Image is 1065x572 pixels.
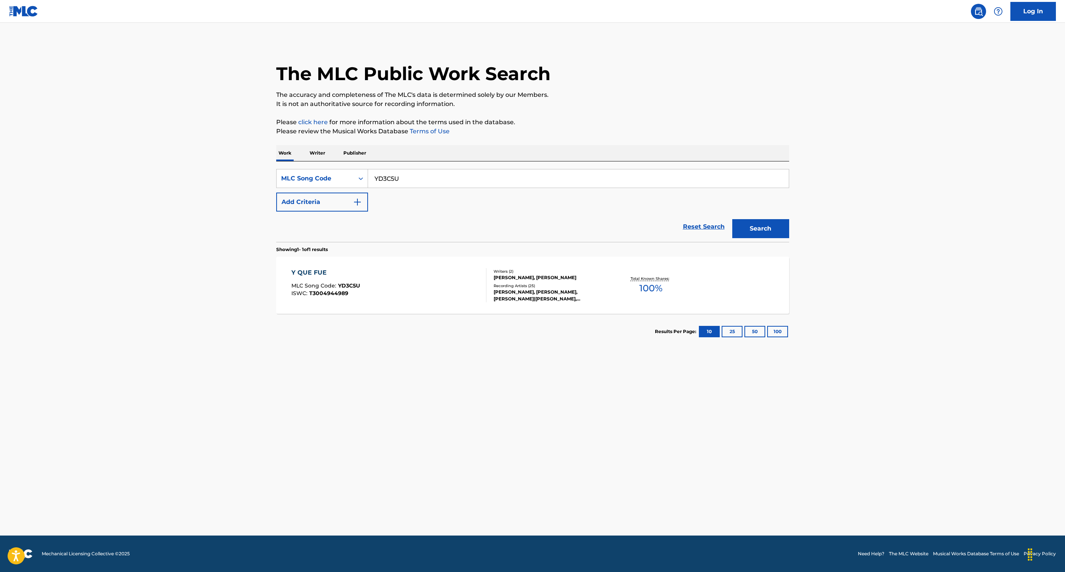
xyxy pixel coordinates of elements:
[291,282,338,289] span: MLC Song Code :
[767,326,788,337] button: 100
[933,550,1019,557] a: Musical Works Database Terms of Use
[1024,543,1036,566] div: Drag
[9,6,38,17] img: MLC Logo
[298,119,328,126] a: click here
[307,145,327,161] p: Writer
[276,257,789,314] a: Y QUE FUEMLC Song Code:YD3C5UISWC:T3004944989Writers (2)[PERSON_NAME], [PERSON_NAME]Recording Art...
[494,269,608,274] div: Writers ( 2 )
[631,276,671,281] p: Total Known Shares:
[276,90,789,100] p: The accuracy and completeness of The MLC's data is determined solely by our Members.
[276,169,789,242] form: Search Form
[699,326,720,337] button: 10
[341,145,368,161] p: Publisher
[276,193,368,212] button: Add Criteria
[494,274,608,281] div: [PERSON_NAME], [PERSON_NAME]
[353,198,362,207] img: 9d2ae6d4665cec9f34b9.svg
[971,4,986,19] a: Public Search
[889,550,928,557] a: The MLC Website
[494,289,608,302] div: [PERSON_NAME], [PERSON_NAME], [PERSON_NAME]|[PERSON_NAME], [PERSON_NAME], [PERSON_NAME]
[994,7,1003,16] img: help
[1027,536,1065,572] iframe: Chat Widget
[991,4,1006,19] div: Help
[639,281,662,295] span: 100 %
[494,283,608,289] div: Recording Artists ( 25 )
[338,282,360,289] span: YD3C5U
[276,145,294,161] p: Work
[1024,550,1056,557] a: Privacy Policy
[974,7,983,16] img: search
[42,550,130,557] span: Mechanical Licensing Collective © 2025
[276,62,551,85] h1: The MLC Public Work Search
[732,219,789,238] button: Search
[679,218,728,235] a: Reset Search
[291,290,309,297] span: ISWC :
[309,290,348,297] span: T3004944989
[276,246,328,253] p: Showing 1 - 1 of 1 results
[276,100,789,109] p: It is not an authoritative source for recording information.
[744,326,765,337] button: 50
[276,118,789,127] p: Please for more information about the terms used in the database.
[1010,2,1056,21] a: Log In
[291,268,360,277] div: Y QUE FUE
[281,174,349,183] div: MLC Song Code
[408,128,450,135] a: Terms of Use
[722,326,743,337] button: 25
[858,550,884,557] a: Need Help?
[276,127,789,136] p: Please review the Musical Works Database
[655,328,698,335] p: Results Per Page:
[9,549,33,558] img: logo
